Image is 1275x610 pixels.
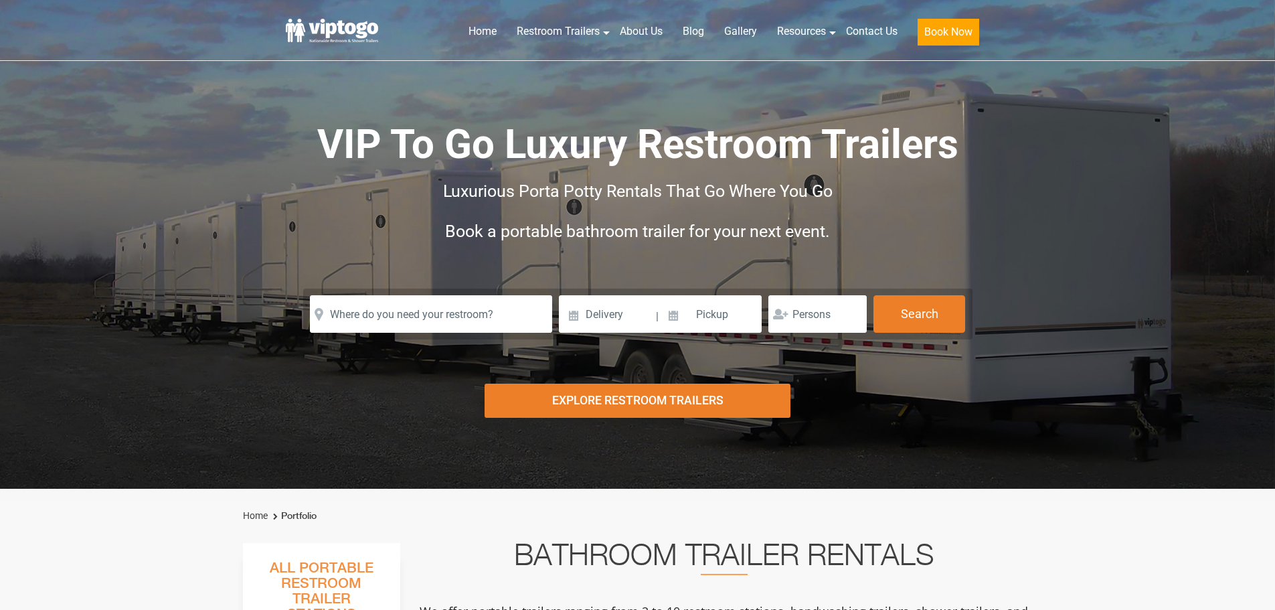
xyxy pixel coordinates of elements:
a: Book Now [908,17,989,54]
input: Delivery [559,295,655,333]
button: Book Now [918,19,979,46]
input: Where do you need your restroom? [310,295,552,333]
input: Pickup [661,295,762,333]
button: Search [873,295,965,333]
a: Home [458,17,507,46]
span: Book a portable bathroom trailer for your next event. [445,222,830,241]
div: Explore Restroom Trailers [485,384,790,418]
a: Gallery [714,17,767,46]
span: Luxurious Porta Potty Rentals That Go Where You Go [443,181,833,201]
a: Home [243,510,268,521]
h2: Bathroom Trailer Rentals [418,543,1030,575]
span: | [656,295,659,338]
a: Contact Us [836,17,908,46]
a: Blog [673,17,714,46]
input: Persons [768,295,867,333]
span: VIP To Go Luxury Restroom Trailers [317,121,958,168]
li: Portfolio [270,508,317,524]
a: About Us [610,17,673,46]
a: Restroom Trailers [507,17,610,46]
a: Resources [767,17,836,46]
